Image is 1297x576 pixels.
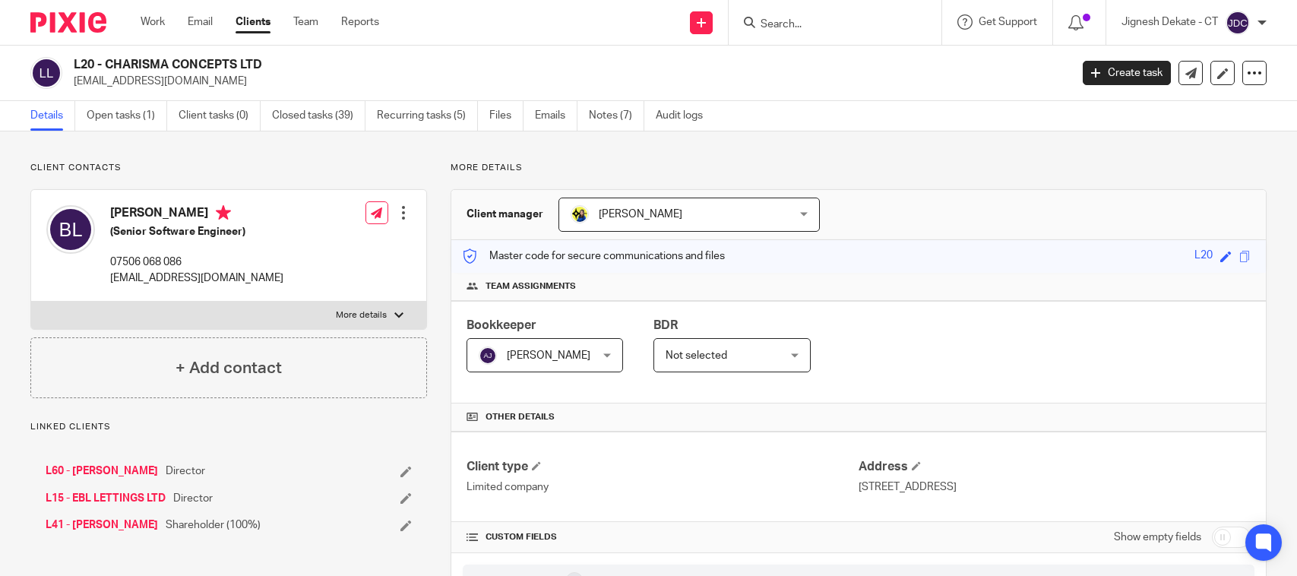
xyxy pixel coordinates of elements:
[188,14,213,30] a: Email
[46,491,166,506] a: L15 - EBL LETTINGS LTD
[74,57,862,73] h2: L20 - CHARISMA CONCEPTS LTD
[451,162,1267,174] p: More details
[336,309,387,321] p: More details
[110,271,283,286] p: [EMAIL_ADDRESS][DOMAIN_NAME]
[599,209,682,220] span: [PERSON_NAME]
[1194,248,1213,265] div: L20
[467,459,859,475] h4: Client type
[110,224,283,239] h5: (Senior Software Engineer)
[87,101,167,131] a: Open tasks (1)
[507,350,590,361] span: [PERSON_NAME]
[216,205,231,220] i: Primary
[467,207,543,222] h3: Client manager
[272,101,365,131] a: Closed tasks (39)
[666,350,727,361] span: Not selected
[293,14,318,30] a: Team
[979,17,1037,27] span: Get Support
[166,517,261,533] span: Shareholder (100%)
[179,101,261,131] a: Client tasks (0)
[656,101,714,131] a: Audit logs
[859,479,1251,495] p: [STREET_ADDRESS]
[486,411,555,423] span: Other details
[486,280,576,293] span: Team assignments
[653,319,678,331] span: BDR
[30,12,106,33] img: Pixie
[759,18,896,32] input: Search
[110,255,283,270] p: 07506 068 086
[1083,61,1171,85] a: Create task
[467,531,859,543] h4: CUSTOM FIELDS
[110,205,283,224] h4: [PERSON_NAME]
[467,479,859,495] p: Limited company
[467,319,536,331] span: Bookkeeper
[571,205,589,223] img: Bobo-Starbridge%201.jpg
[589,101,644,131] a: Notes (7)
[30,421,427,433] p: Linked clients
[1226,11,1250,35] img: svg%3E
[341,14,379,30] a: Reports
[377,101,478,131] a: Recurring tasks (5)
[463,248,725,264] p: Master code for secure communications and files
[535,101,577,131] a: Emails
[176,356,282,380] h4: + Add contact
[46,205,95,254] img: svg%3E
[166,464,205,479] span: Director
[46,464,158,479] a: L60 - [PERSON_NAME]
[489,101,524,131] a: Files
[236,14,270,30] a: Clients
[1121,14,1218,30] p: Jignesh Dekate - CT
[479,347,497,365] img: svg%3E
[30,57,62,89] img: svg%3E
[74,74,1060,89] p: [EMAIL_ADDRESS][DOMAIN_NAME]
[46,517,158,533] a: L41 - [PERSON_NAME]
[30,162,427,174] p: Client contacts
[141,14,165,30] a: Work
[1114,530,1201,545] label: Show empty fields
[30,101,75,131] a: Details
[173,491,213,506] span: Director
[859,459,1251,475] h4: Address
